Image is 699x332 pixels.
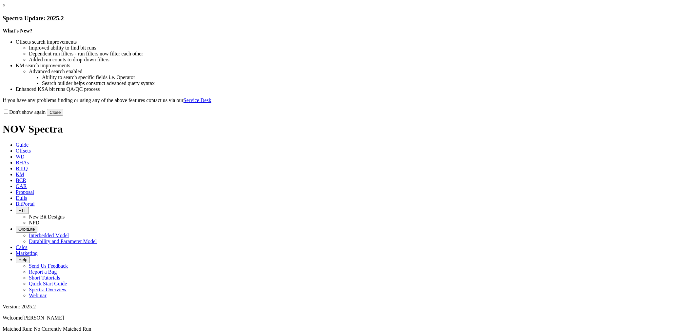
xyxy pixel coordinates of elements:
li: KM search improvements [16,63,696,69]
span: Calcs [16,244,28,250]
li: Enhanced KSA bit runs QA/QC process [16,86,696,92]
a: Send Us Feedback [29,263,68,269]
a: Service Desk [184,97,211,103]
input: Don't show again [4,110,8,114]
a: × [3,3,6,8]
div: Version: 2025.2 [3,304,696,310]
label: Don't show again [3,109,46,115]
span: KM [16,172,24,177]
a: Durability and Parameter Model [29,239,97,244]
li: Dependent run filters - run filters now filter each other [29,51,696,57]
span: Guide [16,142,29,148]
span: Marketing [16,250,38,256]
li: Advanced search enabled [29,69,696,74]
span: FTT [18,208,26,213]
span: BHAs [16,160,29,165]
span: BCR [16,177,26,183]
h1: NOV Spectra [3,123,696,135]
li: Search builder helps construct advanced query syntax [42,80,696,86]
span: Dulls [16,195,27,201]
h3: Spectra Update: 2025.2 [3,15,696,22]
button: Close [47,109,63,116]
span: OAR [16,183,27,189]
span: Proposal [16,189,34,195]
span: WD [16,154,25,159]
span: BitPortal [16,201,35,207]
a: Spectra Overview [29,287,67,292]
a: Short Tutorials [29,275,60,280]
strong: What's New? [3,28,32,33]
span: Help [18,257,27,262]
span: BitIQ [16,166,28,171]
span: No Currently Matched Run [34,326,91,332]
a: New Bit Designs [29,214,65,219]
a: Interbedded Model [29,233,69,238]
a: Report a Bug [29,269,57,275]
span: Offsets [16,148,31,154]
li: Ability to search specific fields i.e. Operator [42,74,696,80]
li: Offsets search improvements [16,39,696,45]
span: Matched Run: [3,326,32,332]
li: Added run counts to drop-down filters [29,57,696,63]
span: [PERSON_NAME] [22,315,64,321]
p: If you have any problems finding or using any of the above features contact us via our [3,97,696,103]
p: Welcome [3,315,696,321]
li: Improved ability to find bit runs [29,45,696,51]
span: OrbitLite [18,227,35,232]
a: Webinar [29,293,47,298]
a: Quick Start Guide [29,281,67,286]
a: NPD [29,220,39,225]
